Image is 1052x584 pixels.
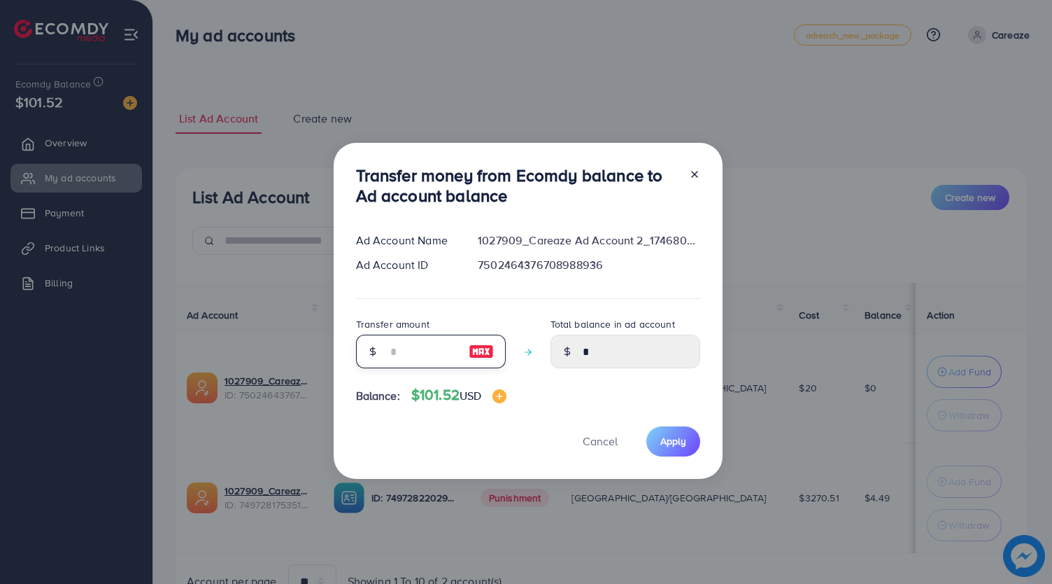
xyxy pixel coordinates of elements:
img: image [469,343,494,360]
label: Transfer amount [356,317,429,331]
h3: Transfer money from Ecomdy balance to Ad account balance [356,165,678,206]
button: Cancel [565,426,635,457]
button: Apply [646,426,700,457]
div: 7502464376708988936 [467,257,711,273]
div: Ad Account Name [345,232,467,249]
div: 1027909_Careaze Ad Account 2_1746803855755 [467,232,711,249]
label: Total balance in ad account [550,317,675,331]
span: Apply [660,434,686,448]
img: image [492,389,506,403]
h4: $101.52 [411,387,507,404]
span: Cancel [583,433,618,449]
span: USD [460,388,481,403]
span: Balance: [356,388,400,404]
div: Ad Account ID [345,257,467,273]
